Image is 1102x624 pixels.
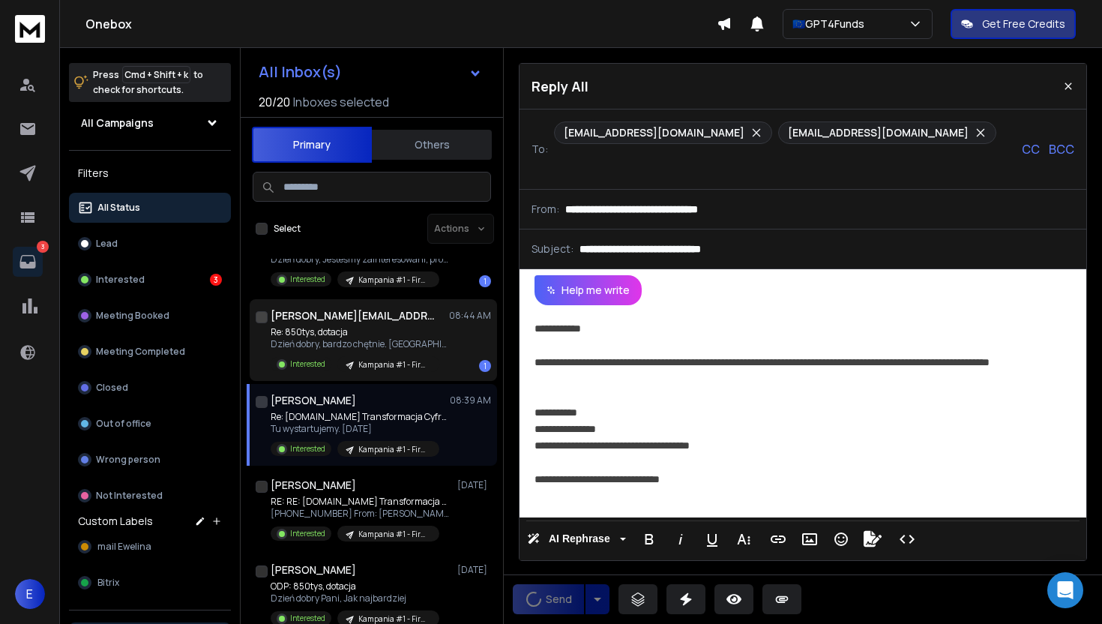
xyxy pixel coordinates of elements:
h1: [PERSON_NAME] [271,393,356,408]
span: 20 / 20 [259,93,290,111]
p: Get Free Credits [982,16,1065,31]
button: All Inbox(s) [247,57,494,87]
button: mail Ewelina [69,532,231,562]
p: Meeting Completed [96,346,185,358]
p: ODP: 850tys, dotacja [271,580,439,592]
p: From: [532,202,559,217]
button: Meeting Completed [69,337,231,367]
p: Interested [290,358,325,370]
p: [DATE] [457,564,491,576]
h1: All Campaigns [81,115,154,130]
h3: Custom Labels [78,514,153,529]
span: Bitrix [97,577,119,589]
p: 08:44 AM [449,310,491,322]
p: Out of office [96,418,151,430]
p: Interested [290,528,325,539]
p: Interested [290,613,325,624]
button: Bitrix [69,568,231,598]
p: Re: 850tys, dotacja [271,326,451,338]
button: E [15,579,45,609]
p: Kampania #1 - Firmy Produkcyjne [358,274,430,286]
p: Dzień dobry, Jesteśmy zainteresowani, proszę [271,253,451,265]
p: [PHONE_NUMBER] From: [PERSON_NAME] Sent: [271,508,451,520]
p: Not Interested [96,490,163,502]
div: 1 [479,275,491,287]
p: 3 [37,241,49,253]
button: Code View [893,524,921,554]
p: CC [1022,140,1040,158]
div: 1 [479,360,491,372]
button: AI Rephrase [524,524,629,554]
span: Cmd + Shift + k [122,66,190,83]
button: Lead [69,229,231,259]
button: Wrong person [69,445,231,475]
button: Primary [252,127,372,163]
h1: [PERSON_NAME] [271,562,356,577]
p: Press to check for shortcuts. [93,67,203,97]
button: Others [372,128,492,161]
p: Dzień dobry, bardzo chętnie. [GEOGRAPHIC_DATA] [271,338,451,350]
p: Meeting Booked [96,310,169,322]
p: All Status [97,202,140,214]
button: Not Interested [69,481,231,511]
button: Out of office [69,409,231,439]
h3: Inboxes selected [293,93,389,111]
div: Open Intercom Messenger [1047,572,1083,608]
p: Dzień dobry Pani, Jak najbardziej [271,592,439,604]
p: Interested [290,274,325,285]
p: RE: RE: [DOMAIN_NAME] Transformacja Cyfrowa [271,496,451,508]
p: Tu wystartujemy. [DATE] [271,423,451,435]
p: [EMAIL_ADDRESS][DOMAIN_NAME] [788,125,969,140]
h1: All Inbox(s) [259,64,342,79]
button: Help me write [535,275,642,305]
p: Wrong person [96,454,160,466]
p: Reply All [532,76,588,97]
button: Signature [858,524,887,554]
p: Re: [DOMAIN_NAME] Transformacja Cyfrowa [271,411,451,423]
a: 3 [13,247,43,277]
span: AI Rephrase [546,532,613,545]
p: Interested [290,443,325,454]
p: 08:39 AM [450,394,491,406]
button: All Campaigns [69,108,231,138]
p: Kampania #1 - Firmy Produkcyjne [358,444,430,455]
button: Underline (⌘U) [698,524,726,554]
p: [DATE] [457,479,491,491]
label: Select [274,223,301,235]
p: Kampania #1 - Firmy Produkcyjne [358,529,430,540]
h1: Onebox [85,15,717,33]
p: Interested [96,274,145,286]
p: 🇪🇺GPT4Funds [792,16,870,31]
button: More Text [729,524,758,554]
p: To: [532,142,548,157]
div: 3 [210,274,222,286]
p: Closed [96,382,128,394]
p: Lead [96,238,118,250]
h1: [PERSON_NAME] [271,478,356,493]
button: All Status [69,193,231,223]
button: Interested3 [69,265,231,295]
span: mail Ewelina [97,541,151,553]
p: [EMAIL_ADDRESS][DOMAIN_NAME] [564,125,744,140]
button: Emoticons [827,524,855,554]
button: Meeting Booked [69,301,231,331]
button: Closed [69,373,231,403]
p: Subject: [532,241,573,256]
h1: [PERSON_NAME][EMAIL_ADDRESS][DOMAIN_NAME] [271,308,436,323]
p: Kampania #1 - Firmy Produkcyjne [358,359,430,370]
h3: Filters [69,163,231,184]
p: BCC [1049,140,1074,158]
button: Get Free Credits [951,9,1076,39]
img: logo [15,15,45,43]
